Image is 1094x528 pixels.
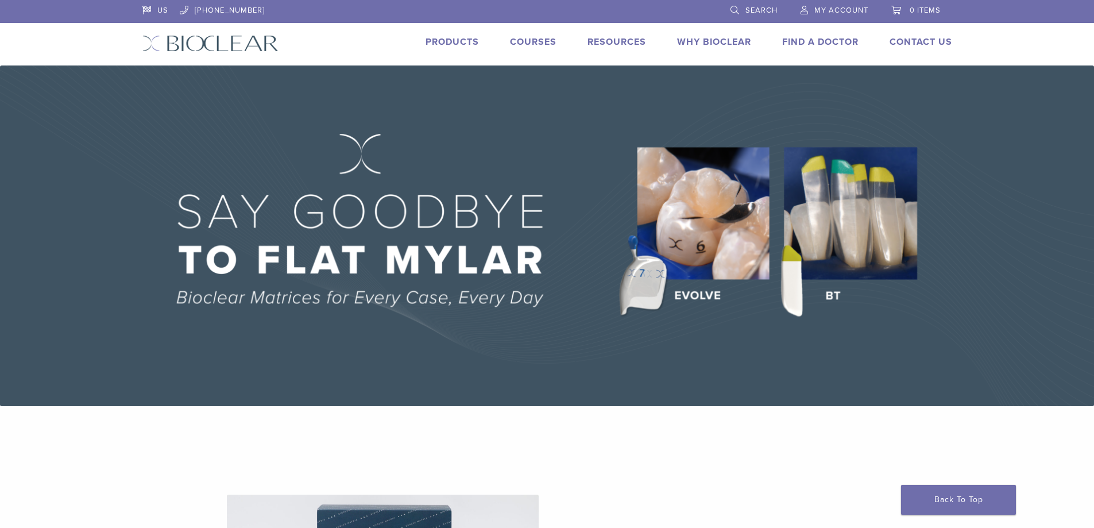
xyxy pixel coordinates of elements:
[890,36,952,48] a: Contact Us
[426,36,479,48] a: Products
[910,6,941,15] span: 0 items
[814,6,868,15] span: My Account
[587,36,646,48] a: Resources
[745,6,778,15] span: Search
[677,36,751,48] a: Why Bioclear
[142,35,279,52] img: Bioclear
[901,485,1016,515] a: Back To Top
[782,36,859,48] a: Find A Doctor
[510,36,556,48] a: Courses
